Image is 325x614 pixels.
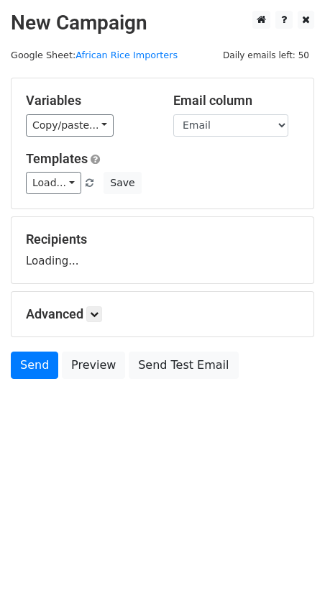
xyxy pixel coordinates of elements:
[11,50,178,60] small: Google Sheet:
[26,93,152,109] h5: Variables
[218,50,314,60] a: Daily emails left: 50
[218,47,314,63] span: Daily emails left: 50
[26,114,114,137] a: Copy/paste...
[104,172,141,194] button: Save
[26,232,299,269] div: Loading...
[26,232,299,247] h5: Recipients
[129,352,238,379] a: Send Test Email
[26,306,299,322] h5: Advanced
[62,352,125,379] a: Preview
[11,352,58,379] a: Send
[173,93,299,109] h5: Email column
[11,11,314,35] h2: New Campaign
[26,172,81,194] a: Load...
[26,151,88,166] a: Templates
[75,50,178,60] a: African Rice Importers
